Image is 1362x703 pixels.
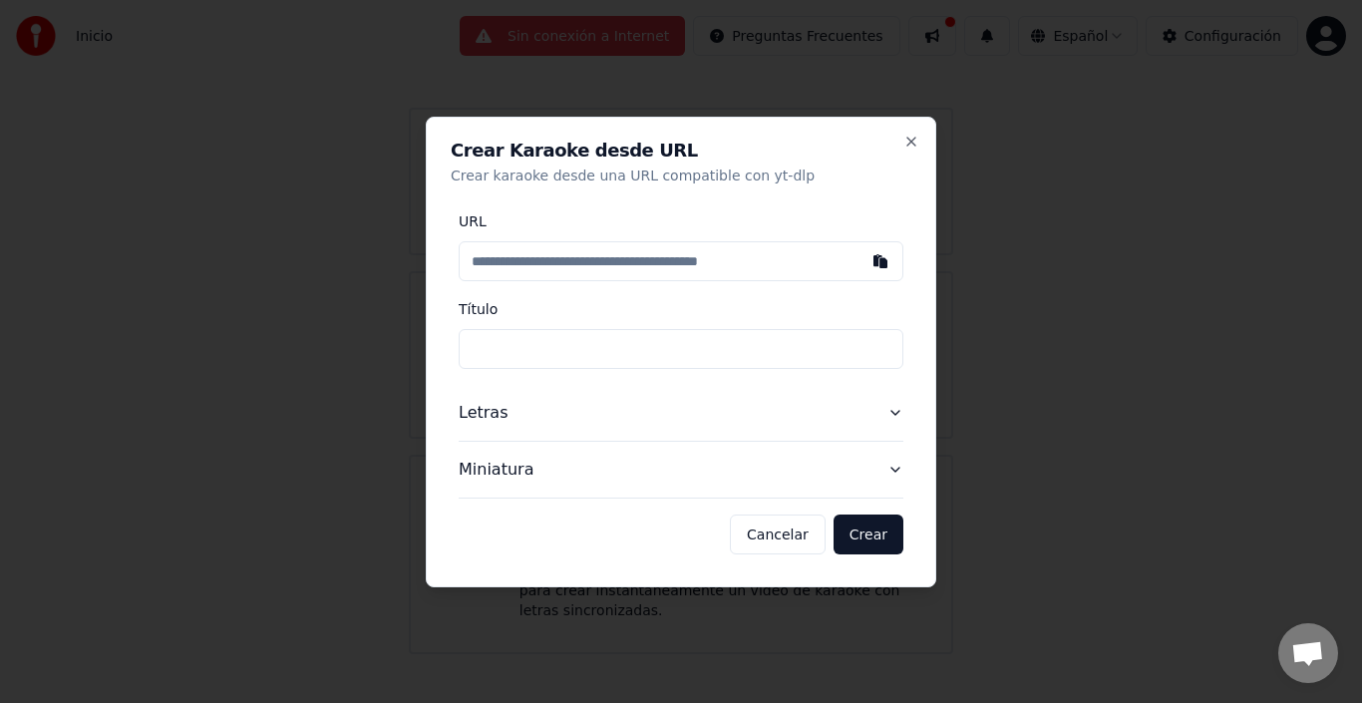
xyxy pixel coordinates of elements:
p: Crear karaoke desde una URL compatible con yt-dlp [451,166,911,185]
button: Crear [834,515,903,554]
label: Título [459,301,498,317]
h2: Crear Karaoke desde URL [451,142,911,160]
button: Cancelar [730,515,826,554]
button: Letras [459,385,903,441]
label: URL [459,213,487,229]
button: Miniatura [459,442,903,498]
